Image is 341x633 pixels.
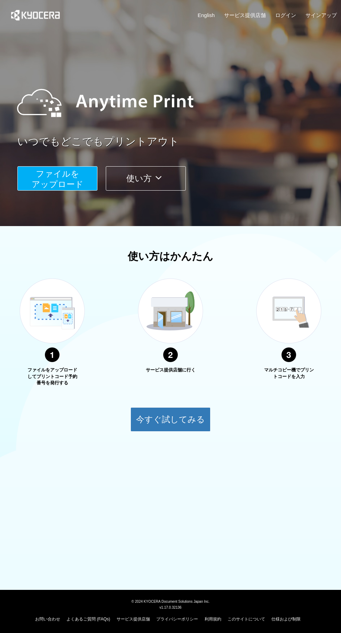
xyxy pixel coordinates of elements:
span: © 2024 KYOCERA Document Solutions Japan Inc. [132,599,210,603]
a: サービス提供店舗 [117,617,150,622]
a: 利用規約 [205,617,221,622]
p: マルチコピー機でプリントコードを入力 [263,367,315,380]
a: よくあるご質問 (FAQs) [66,617,110,622]
a: サービス提供店舗 [224,11,266,19]
button: ファイルを​​アップロード [17,166,97,191]
span: ファイルを ​​アップロード [32,169,84,189]
a: English [198,11,215,19]
a: お問い合わせ [35,617,60,622]
a: プライバシーポリシー [156,617,198,622]
a: ログイン [275,11,296,19]
button: 使い方 [106,166,186,191]
a: いつでもどこでもプリントアウト [17,134,341,149]
a: 仕様および制限 [271,617,301,622]
a: サインアップ [306,11,337,19]
span: v1.17.0.32136 [159,605,181,609]
p: サービス提供店舗に行く [144,367,197,374]
a: このサイトについて [228,617,265,622]
button: 今すぐ試してみる [130,407,211,432]
p: ファイルをアップロードしてプリントコード予約番号を発行する [26,367,78,386]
